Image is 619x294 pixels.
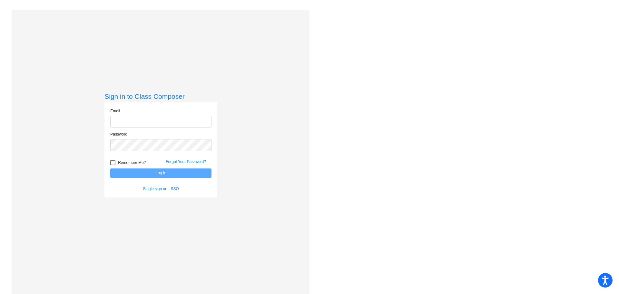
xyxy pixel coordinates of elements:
[110,108,120,114] label: Email
[110,131,127,137] label: Password
[110,168,211,178] button: Log In
[166,159,206,164] a: Forgot Your Password?
[143,187,179,191] a: Single sign on - SSO
[104,92,217,100] h3: Sign in to Class Composer
[118,159,146,167] span: Remember Me?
